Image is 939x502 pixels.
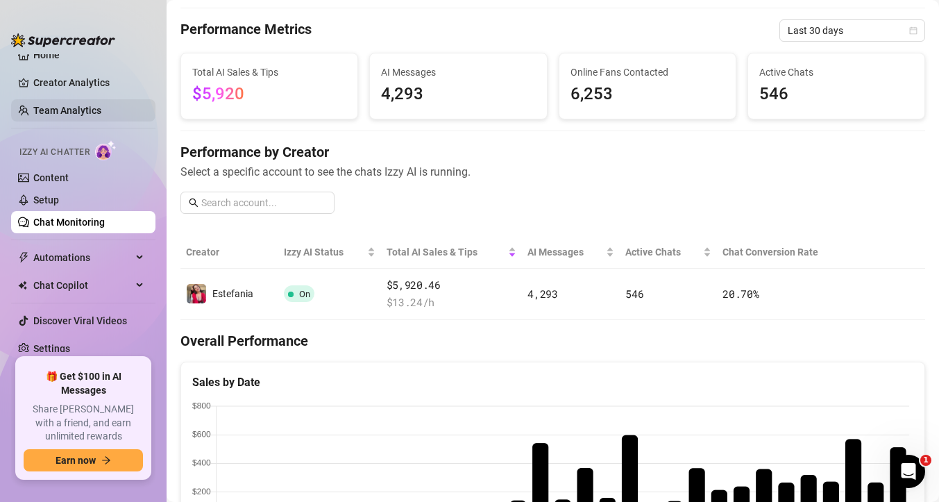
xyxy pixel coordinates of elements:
[620,236,717,269] th: Active Chats
[33,172,69,183] a: Content
[387,277,517,294] span: $5,920.46
[759,65,913,80] span: Active Chats
[788,20,917,41] span: Last 30 days
[33,49,60,60] a: Home
[299,289,310,299] span: On
[527,287,558,301] span: 4,293
[381,236,523,269] th: Total AI Sales & Tips
[11,33,115,47] img: logo-BBDzfeDw.svg
[33,343,70,354] a: Settings
[212,288,253,299] span: Estefania
[278,236,380,269] th: Izzy AI Status
[909,26,917,35] span: calendar
[18,252,29,263] span: thunderbolt
[201,195,326,210] input: Search account...
[24,403,143,444] span: Share [PERSON_NAME] with a friend, and earn unlimited rewards
[625,244,700,260] span: Active Chats
[24,449,143,471] button: Earn nowarrow-right
[180,331,925,351] h4: Overall Performance
[722,287,759,301] span: 20.70 %
[180,19,312,42] h4: Performance Metrics
[19,146,90,159] span: Izzy AI Chatter
[759,81,913,108] span: 546
[33,315,127,326] a: Discover Viral Videos
[180,142,925,162] h4: Performance by Creator
[892,455,925,488] iframe: Intercom live chat
[192,65,346,80] span: Total AI Sales & Tips
[192,374,913,391] div: Sales by Date
[381,81,535,108] span: 4,293
[570,81,725,108] span: 6,253
[192,84,244,103] span: $5,920
[180,236,278,269] th: Creator
[33,105,101,116] a: Team Analytics
[33,246,132,269] span: Automations
[387,294,517,311] span: $ 13.24 /h
[527,244,603,260] span: AI Messages
[717,236,850,269] th: Chat Conversion Rate
[387,244,506,260] span: Total AI Sales & Tips
[33,217,105,228] a: Chat Monitoring
[33,274,132,296] span: Chat Copilot
[381,65,535,80] span: AI Messages
[522,236,620,269] th: AI Messages
[33,194,59,206] a: Setup
[95,140,117,160] img: AI Chatter
[56,455,96,466] span: Earn now
[284,244,364,260] span: Izzy AI Status
[101,455,111,465] span: arrow-right
[189,198,198,208] span: search
[33,72,144,94] a: Creator Analytics
[24,370,143,397] span: 🎁 Get $100 in AI Messages
[18,281,27,290] img: Chat Copilot
[920,455,931,466] span: 1
[187,284,206,303] img: Estefania
[625,287,643,301] span: 546
[570,65,725,80] span: Online Fans Contacted
[180,163,925,181] span: Select a specific account to see the chats Izzy AI is running.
